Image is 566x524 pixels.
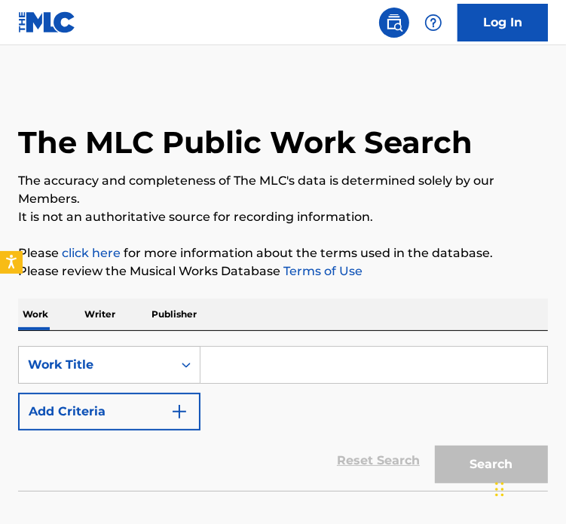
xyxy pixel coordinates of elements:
div: Work Title [28,356,164,374]
p: Please for more information about the terms used in the database. [18,244,548,262]
p: Publisher [147,299,201,330]
p: The accuracy and completeness of The MLC's data is determined solely by our Members. [18,172,548,208]
p: Work [18,299,53,330]
img: MLC Logo [18,11,76,33]
a: Public Search [379,8,409,38]
a: Log In [457,4,548,41]
p: It is not an authoritative source for recording information. [18,208,548,226]
button: Add Criteria [18,393,200,431]
h1: The MLC Public Work Search [18,124,473,161]
p: Please review the Musical Works Database [18,262,548,280]
p: Writer [80,299,120,330]
div: Help [418,8,448,38]
a: click here [62,246,121,260]
div: Drag [495,467,504,512]
form: Search Form [18,346,548,491]
img: 9d2ae6d4665cec9f34b9.svg [170,403,188,421]
iframe: Chat Widget [491,452,566,524]
img: help [424,14,442,32]
img: search [385,14,403,32]
a: Terms of Use [280,264,363,278]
